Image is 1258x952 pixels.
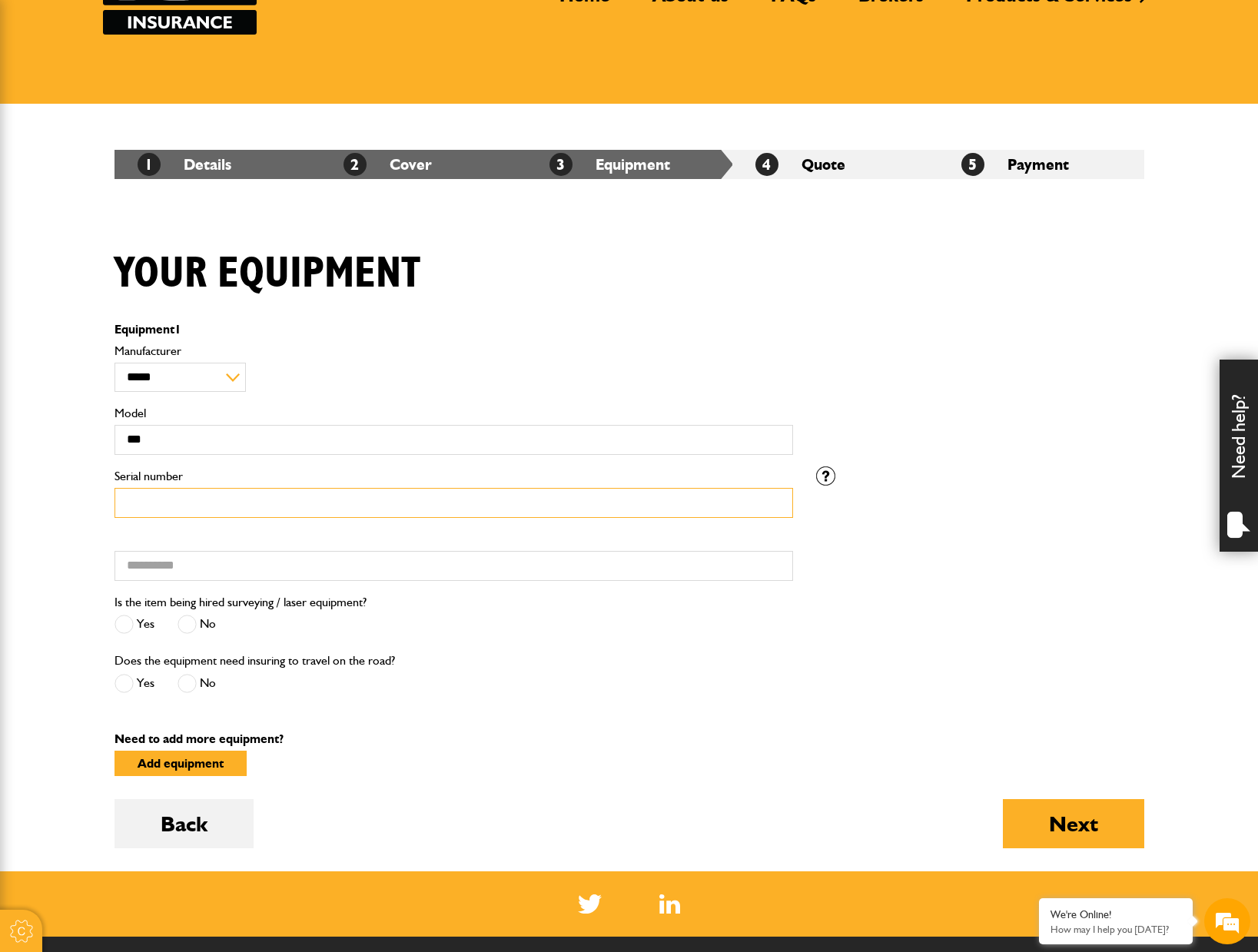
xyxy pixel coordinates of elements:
label: No [178,674,216,693]
button: Back [115,799,254,848]
label: No [178,615,216,634]
p: Equipment [115,323,793,336]
span: 1 [174,322,181,337]
a: 1Details [138,155,231,174]
label: Yes [115,615,154,634]
button: Add equipment [115,751,247,776]
img: Twitter [578,894,602,914]
label: Model [115,407,793,420]
span: 1 [138,153,161,176]
label: Does the equipment need insuring to travel on the road? [115,655,395,667]
img: Linked In [659,894,680,914]
label: Is the item being hired surveying / laser equipment? [115,596,367,609]
div: We're Online! [1051,908,1181,921]
a: LinkedIn [659,894,680,914]
li: Equipment [526,150,732,179]
span: 2 [344,153,367,176]
li: Payment [938,150,1144,179]
span: 5 [961,153,984,176]
h1: Your equipment [115,248,420,300]
label: Manufacturer [115,345,793,357]
div: Need help? [1220,360,1258,552]
p: How may I help you today? [1051,924,1181,935]
label: Serial number [115,470,793,483]
p: Need to add more equipment? [115,733,1144,745]
span: 3 [549,153,573,176]
label: Yes [115,674,154,693]
span: 4 [755,153,778,176]
li: Quote [732,150,938,179]
a: 2Cover [344,155,432,174]
button: Next [1003,799,1144,848]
